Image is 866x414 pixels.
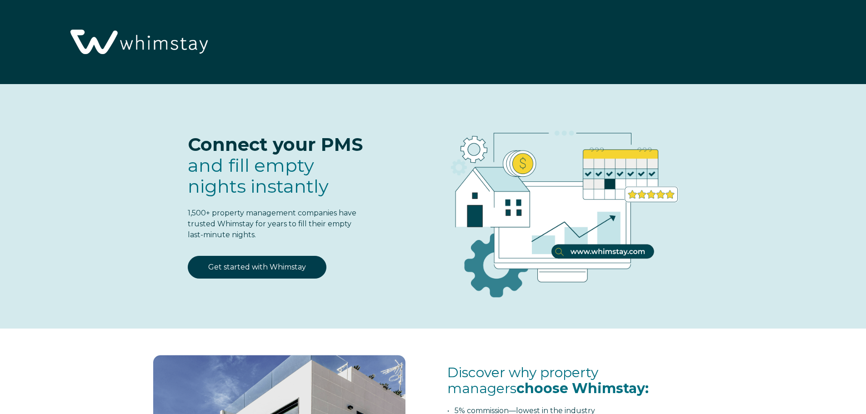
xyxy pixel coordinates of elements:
span: fill empty nights instantly [188,154,329,197]
span: Connect your PMS [188,133,363,155]
span: 1,500+ property management companies have trusted Whimstay for years to fill their empty last-min... [188,209,356,239]
img: RBO Ilustrations-03 [399,102,719,312]
span: choose Whimstay: [516,380,649,397]
span: Discover why property managers [447,364,649,397]
span: and [188,154,329,197]
img: Whimstay Logo-02 1 [64,5,212,81]
a: Get started with Whimstay [188,256,326,279]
